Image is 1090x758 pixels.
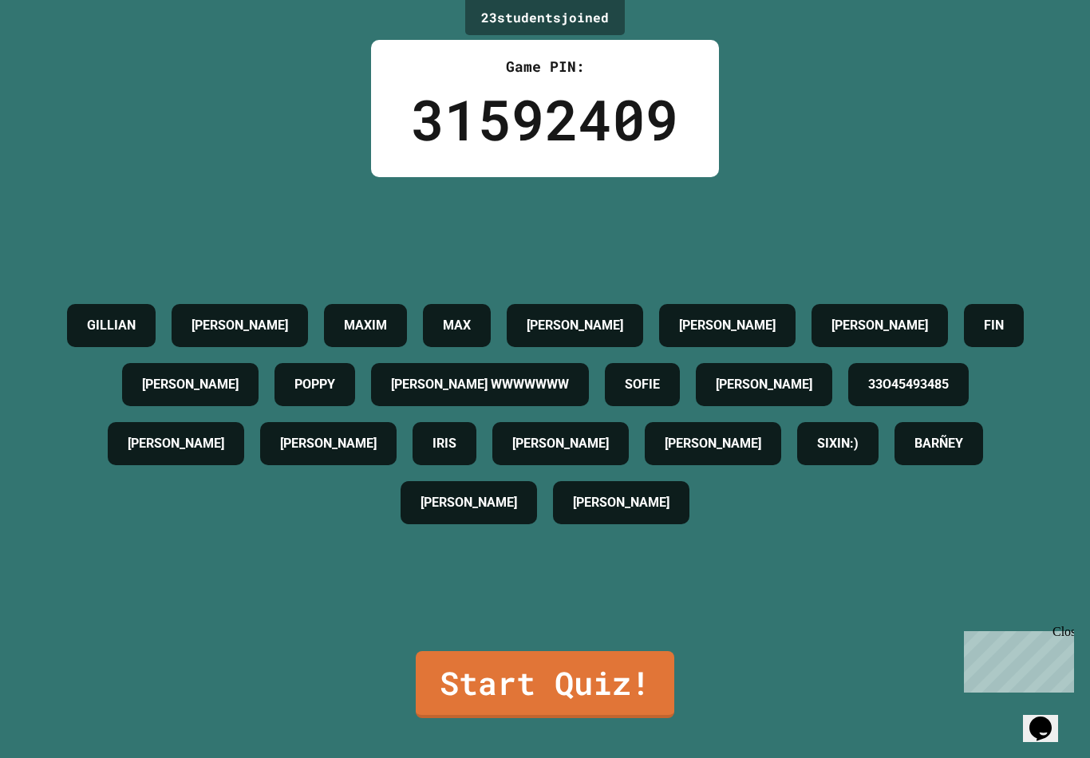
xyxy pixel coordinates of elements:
h4: FIN [984,316,1004,335]
h4: MAX [443,316,471,335]
h4: MAXIM [344,316,387,335]
h4: [PERSON_NAME] [421,493,517,512]
h4: SIXIN:) [817,434,859,453]
h4: POPPY [294,375,335,394]
h4: [PERSON_NAME] [716,375,812,394]
a: Start Quiz! [416,651,674,718]
h4: [PERSON_NAME] [573,493,669,512]
h4: BARÑEY [914,434,963,453]
h4: [PERSON_NAME] [192,316,288,335]
h4: [PERSON_NAME] [512,434,609,453]
h4: [PERSON_NAME] [679,316,776,335]
div: 31592409 [411,77,679,161]
h4: [PERSON_NAME] [665,434,761,453]
h4: [PERSON_NAME] [280,434,377,453]
h4: [PERSON_NAME] [831,316,928,335]
h4: IRIS [432,434,456,453]
div: Game PIN: [411,56,679,77]
h4: 33O45493485 [868,375,949,394]
iframe: chat widget [1023,694,1074,742]
div: Chat with us now!Close [6,6,110,101]
h4: SOFIE [625,375,660,394]
h4: [PERSON_NAME] [128,434,224,453]
h4: [PERSON_NAME] [527,316,623,335]
h4: [PERSON_NAME] [142,375,239,394]
h4: [PERSON_NAME] WWWWWWW [391,375,569,394]
iframe: chat widget [958,625,1074,693]
h4: GILLIAN [87,316,136,335]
